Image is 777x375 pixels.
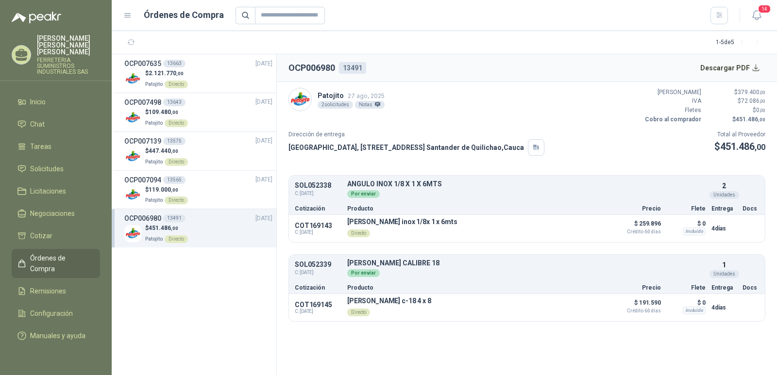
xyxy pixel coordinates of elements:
[758,117,765,122] span: ,00
[347,297,431,305] p: [PERSON_NAME] c-18 4 x 8
[760,98,765,104] span: ,00
[124,70,141,87] img: Company Logo
[295,261,341,268] p: SOL052339
[643,106,701,115] p: Fletes
[145,108,188,117] p: $
[149,70,184,77] span: 2.121.770
[255,214,272,223] span: [DATE]
[760,108,765,113] span: ,00
[347,206,607,212] p: Producto
[30,208,75,219] span: Negociaciones
[760,90,765,95] span: ,00
[12,304,100,323] a: Configuración
[743,206,759,212] p: Docs
[643,97,701,106] p: IVA
[348,92,385,99] span: 27 ago, 2025
[339,62,366,74] div: 13491
[163,60,186,67] div: 13663
[124,136,161,147] h3: OCP007139
[318,90,385,101] p: Patojito
[295,190,341,197] span: C: [DATE]
[741,98,765,104] span: 72.086
[165,119,188,127] div: Directo
[30,186,66,196] span: Licitaciones
[711,223,737,234] p: 4 días
[295,301,341,309] p: COT169145
[255,175,272,184] span: [DATE]
[743,285,759,291] p: Docs
[163,98,186,106] div: 13643
[149,109,178,115] span: 109.480
[748,7,765,24] button: 14
[145,236,163,242] span: Patojito
[318,101,353,109] div: 2 solicitudes
[149,225,178,231] span: 451.486
[295,309,341,314] span: C: [DATE]
[12,249,100,278] a: Órdenes de Compra
[30,253,91,274] span: Órdenes de Compra
[255,136,272,146] span: [DATE]
[720,141,765,152] span: 451.486
[171,110,178,115] span: ,00
[722,260,726,270] p: 1
[722,180,726,191] p: 2
[667,206,706,212] p: Flete
[295,285,341,291] p: Cotización
[714,139,765,154] p: $
[165,158,188,166] div: Directo
[12,137,100,156] a: Tareas
[144,8,224,22] h1: Órdenes de Compra
[347,229,370,237] div: Directo
[709,191,739,199] div: Unidades
[163,137,186,145] div: 13575
[12,204,100,223] a: Negociaciones
[711,285,737,291] p: Entrega
[736,116,765,123] span: 451.486
[145,69,188,78] p: $
[30,286,66,296] span: Remisiones
[165,81,188,88] div: Directo
[30,230,52,241] span: Cotizar
[30,163,64,174] span: Solicitudes
[124,97,161,108] h3: OCP007498
[124,136,272,166] a: OCP00713913575[DATE] Company Logo$447.440,00PatojitoDirecto
[30,97,46,107] span: Inicio
[612,229,661,234] span: Crédito 60 días
[347,260,706,267] p: [PERSON_NAME] CALIBRE 18
[288,130,544,139] p: Dirección de entrega
[124,225,141,242] img: Company Logo
[667,218,706,229] p: $ 0
[171,148,178,154] span: ,00
[295,222,341,229] p: COT169143
[145,224,188,233] p: $
[12,12,61,23] img: Logo peakr
[756,107,765,114] span: 0
[612,297,661,313] p: $ 191.590
[347,309,370,316] div: Directo
[714,130,765,139] p: Total al Proveedor
[288,142,524,153] p: [GEOGRAPHIC_DATA], [STREET_ADDRESS] Santander de Quilichao , Cauca
[145,82,163,87] span: Patojito
[255,59,272,68] span: [DATE]
[288,61,335,75] h2: OCP006980
[37,35,100,55] p: [PERSON_NAME] [PERSON_NAME] [PERSON_NAME]
[145,185,188,195] p: $
[171,226,178,231] span: ,00
[707,115,765,124] p: $
[711,302,737,313] p: 4 días
[165,235,188,243] div: Directo
[695,58,766,78] button: Descargar PDF
[295,206,341,212] p: Cotización
[707,106,765,115] p: $
[30,141,51,152] span: Tareas
[716,35,765,50] div: 1 - 5 de 5
[124,213,161,224] h3: OCP006980
[612,218,661,234] p: $ 259.896
[149,186,178,193] span: 119.000
[289,88,311,111] img: Company Logo
[37,57,100,75] p: FERRETERIA SUMINISTROS INDUSTRIALES SAS
[171,187,178,193] span: ,00
[165,196,188,204] div: Directo
[30,119,45,130] span: Chat
[347,180,706,188] p: ANGULO INOX 1/8 X 1 X 6MTS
